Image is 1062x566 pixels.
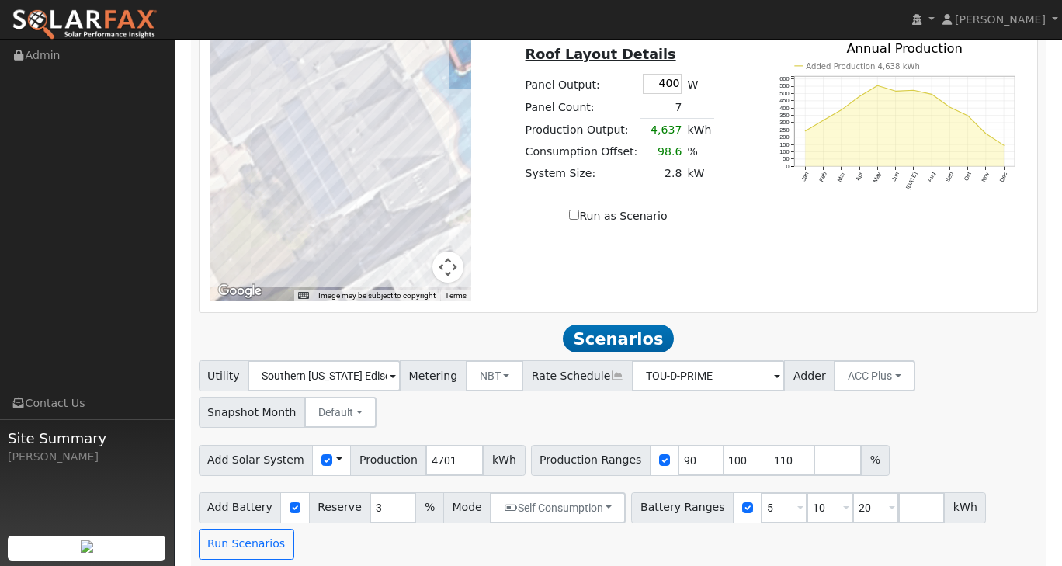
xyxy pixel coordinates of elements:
[859,95,861,98] circle: onclick=""
[569,210,579,220] input: Run as Scenario
[786,163,789,170] text: 0
[912,89,914,92] circle: onclick=""
[872,171,883,184] text: May
[522,163,640,185] td: System Size:
[779,134,789,141] text: 200
[522,96,640,119] td: Panel Count:
[836,171,847,183] text: Mar
[890,172,901,183] text: Jun
[522,141,640,162] td: Consumption Offset:
[817,172,828,183] text: Feb
[779,98,789,105] text: 450
[631,492,734,523] span: Battery Ranges
[350,445,426,476] span: Production
[779,90,789,97] text: 500
[248,360,401,391] input: Select a Utility
[685,71,714,96] td: W
[800,172,810,183] text: Jan
[806,62,920,71] text: Added Production 4,638 kWh
[998,171,1009,183] text: Dec
[944,492,986,523] span: kWh
[804,130,807,133] circle: onclick=""
[199,445,314,476] span: Add Solar System
[199,397,306,428] span: Snapshot Month
[309,492,371,523] span: Reserve
[490,492,626,523] button: Self Consumption
[822,120,824,122] circle: onclick=""
[980,171,991,183] text: Nov
[1003,144,1005,147] circle: onclick=""
[779,149,789,156] text: 100
[522,119,640,141] td: Production Output:
[298,290,309,301] button: Keyboard shortcuts
[963,171,973,182] text: Oct
[81,540,93,553] img: retrieve
[926,172,937,184] text: Aug
[854,171,864,182] text: Apr
[840,109,842,112] circle: onclick=""
[522,71,640,96] td: Panel Output:
[779,83,789,90] text: 550
[531,445,651,476] span: Production Ranges
[318,291,436,300] span: Image may be subject to copyright
[784,360,835,391] span: Adder
[8,428,166,449] span: Site Summary
[526,47,676,62] u: Roof Layout Details
[8,449,166,465] div: [PERSON_NAME]
[779,76,789,83] text: 600
[894,90,897,92] circle: onclick=""
[779,141,789,148] text: 150
[876,85,879,87] circle: onclick=""
[199,492,282,523] span: Add Battery
[779,113,789,120] text: 350
[861,445,889,476] span: %
[12,9,158,41] img: SolarFax
[685,163,714,185] td: kW
[955,13,1046,26] span: [PERSON_NAME]
[569,208,667,224] label: Run as Scenario
[304,397,377,428] button: Default
[779,120,789,127] text: 300
[432,252,463,283] button: Map camera controls
[931,93,933,95] circle: onclick=""
[443,492,491,523] span: Mode
[904,172,918,191] text: [DATE]
[466,360,524,391] button: NBT
[632,360,785,391] input: Select a Rate Schedule
[214,281,265,301] a: Open this area in Google Maps (opens a new window)
[783,156,789,163] text: 50
[967,115,969,117] circle: onclick=""
[685,141,714,162] td: %
[199,360,249,391] span: Utility
[779,105,789,112] text: 400
[779,127,789,134] text: 250
[949,106,951,109] circle: onclick=""
[415,492,443,523] span: %
[563,325,674,352] span: Scenarios
[944,172,955,184] text: Sep
[985,133,987,135] circle: onclick=""
[685,119,714,141] td: kWh
[640,96,685,119] td: 7
[483,445,525,476] span: kWh
[214,281,265,301] img: Google
[400,360,467,391] span: Metering
[846,42,963,57] text: Annual Production
[640,119,685,141] td: 4,637
[640,163,685,185] td: 2.8
[199,529,294,560] button: Run Scenarios
[640,141,685,162] td: 98.6
[834,360,915,391] button: ACC Plus
[445,291,467,300] a: Terms (opens in new tab)
[522,360,633,391] span: Rate Schedule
